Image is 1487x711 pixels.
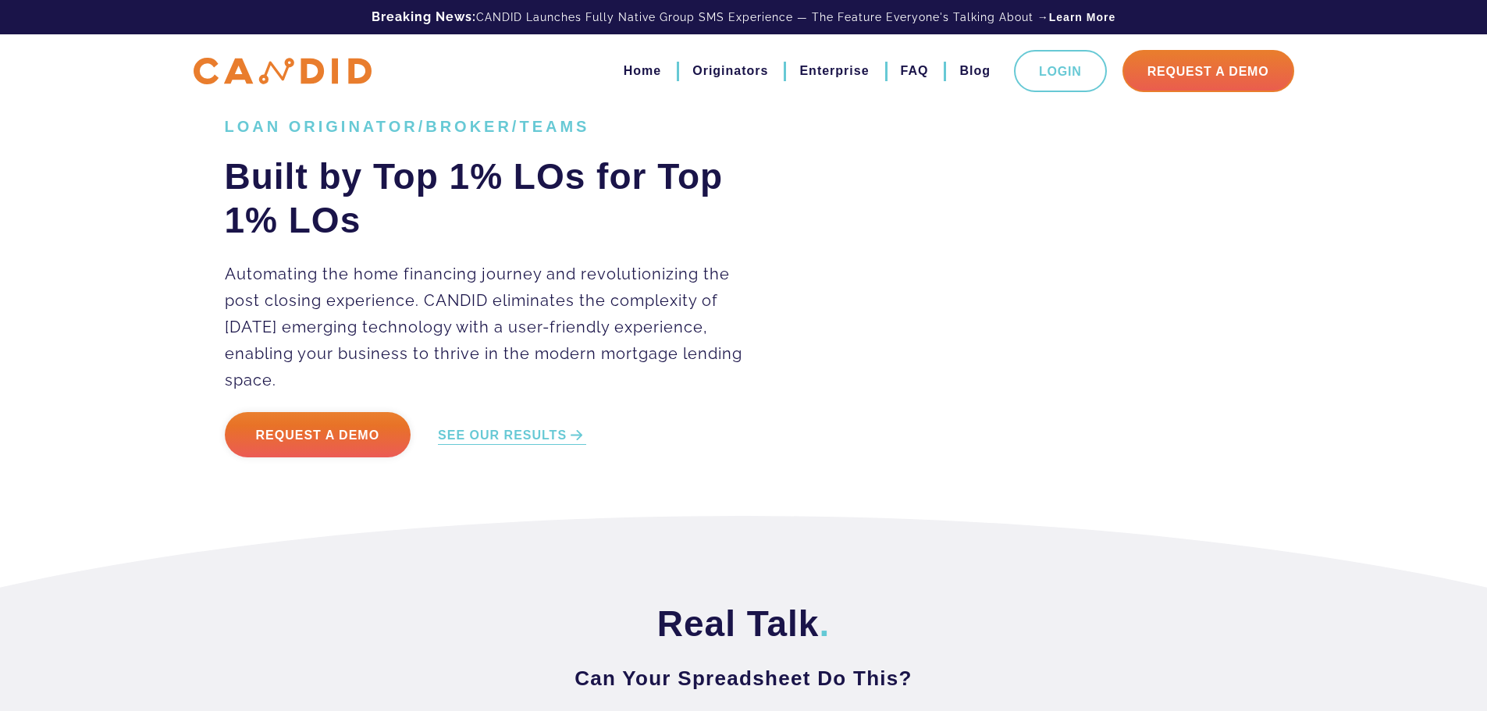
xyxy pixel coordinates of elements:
[1049,9,1115,25] a: Learn More
[1014,50,1107,92] a: Login
[959,58,991,84] a: Blog
[225,602,1263,645] h2: Real Talk
[819,603,830,644] span: .
[225,664,1263,692] h3: Can Your Spreadsheet Do This?
[799,58,869,84] a: Enterprise
[692,58,768,84] a: Originators
[225,117,766,136] h1: LOAN ORIGINATOR/BROKER/TEAMS
[624,58,661,84] a: Home
[225,412,411,457] a: Request a Demo
[225,261,766,393] p: Automating the home financing journey and revolutionizing the post closing experience. CANDID eli...
[1122,50,1294,92] a: Request A Demo
[225,155,766,242] h2: Built by Top 1% LOs for Top 1% LOs
[901,58,929,84] a: FAQ
[438,427,586,445] a: SEE OUR RESULTS
[194,58,372,85] img: CANDID APP
[372,9,476,24] b: Breaking News:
